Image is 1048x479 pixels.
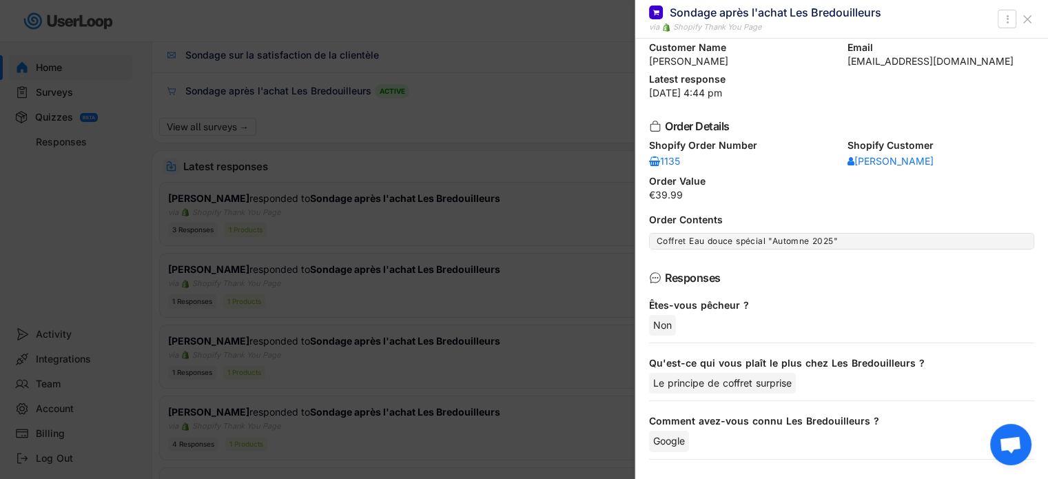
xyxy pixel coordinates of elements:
[649,74,1034,84] div: Latest response
[649,357,1023,369] div: Qu'est-ce qui vous plaît le plus chez Les Bredouilleurs ?
[649,215,1034,225] div: Order Contents
[657,236,1027,247] div: Coffret Eau douce spécial "Automne 2025"
[649,43,836,52] div: Customer Name
[649,315,676,336] div: Non
[1006,12,1009,26] text: 
[649,21,659,33] div: via
[670,5,881,20] div: Sondage après l'achat Les Bredouilleurs
[649,176,1034,186] div: Order Value
[847,43,1035,52] div: Email
[649,57,836,66] div: [PERSON_NAME]
[1000,11,1014,28] button: 
[649,190,1034,200] div: €39.99
[847,57,1035,66] div: [EMAIL_ADDRESS][DOMAIN_NAME]
[649,154,690,168] a: 1135
[847,141,1035,150] div: Shopify Customer
[649,299,1023,312] div: Êtes-vous pêcheur ?
[649,415,1023,427] div: Comment avez-vous connu Les Bredouilleurs ?
[847,156,934,166] div: [PERSON_NAME]
[649,431,689,451] div: Google
[649,141,836,150] div: Shopify Order Number
[665,272,1012,283] div: Responses
[990,424,1031,465] div: Ouvrir le chat
[649,156,690,166] div: 1135
[649,88,1034,98] div: [DATE] 4:44 pm
[847,154,934,168] a: [PERSON_NAME]
[649,373,796,394] div: Le principe de coffret surprise
[662,23,670,32] img: 1156660_ecommerce_logo_shopify_icon%20%281%29.png
[673,21,761,33] div: Shopify Thank You Page
[665,121,1012,132] div: Order Details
